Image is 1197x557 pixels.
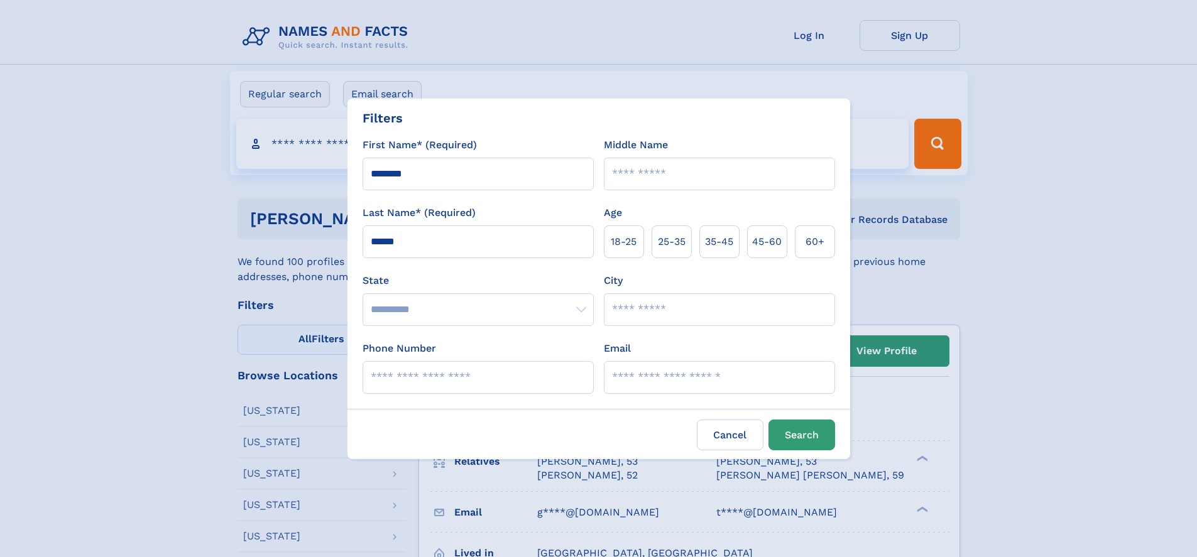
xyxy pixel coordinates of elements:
label: Cancel [697,419,763,450]
label: Age [604,205,622,220]
span: 18‑25 [611,234,637,249]
div: Filters [363,109,403,127]
span: 45‑60 [752,234,782,249]
label: Last Name* (Required) [363,205,476,220]
label: First Name* (Required) [363,138,477,153]
label: State [363,273,594,288]
label: Email [604,341,631,356]
span: 25‑35 [658,234,686,249]
span: 60+ [806,234,824,249]
span: 35‑45 [705,234,733,249]
label: City [604,273,623,288]
label: Phone Number [363,341,436,356]
button: Search [768,419,835,450]
label: Middle Name [604,138,668,153]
